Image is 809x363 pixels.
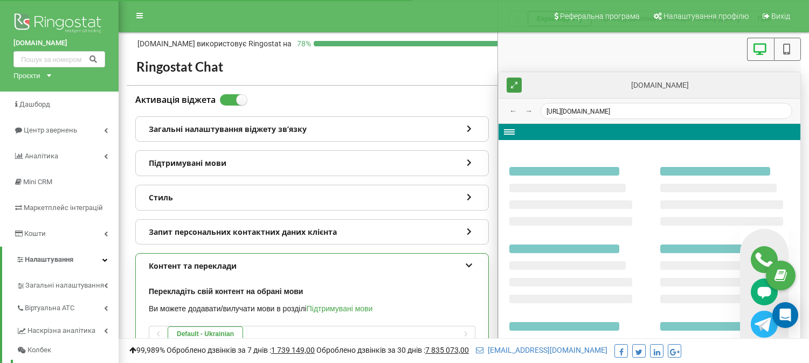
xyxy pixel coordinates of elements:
a: Віртуальна АТС [16,295,119,318]
span: Віртуальна АТС [25,303,74,313]
div: [URL][DOMAIN_NAME] [541,103,792,119]
img: Telegram [751,311,778,338]
button: → [522,104,535,117]
a: [EMAIL_ADDRESS][DOMAIN_NAME] [476,346,607,354]
div: Загальні налаштування віджету звʼязку [136,117,488,142]
span: Реферальна програма [560,12,640,20]
span: Маркетплейс інтеграцій [24,204,103,212]
span: використовує Ringostat на [197,39,292,48]
img: Chat [751,278,778,305]
span: Кошти [24,229,46,238]
div: Ви можете додавати/вилучати мови в розділі [149,302,475,315]
a: Колбек [16,340,119,360]
span: Загальні налаштування [25,280,104,291]
img: Callback [751,246,778,273]
a: Налаштування [2,247,119,273]
span: 99,989% [129,346,165,354]
img: Ringostat logo [13,11,105,38]
span: Аналiтика [25,152,58,160]
div: Запит персональних контактних даних клієнта [136,220,488,245]
span: Оброблено дзвінків за 30 днів : [316,346,469,354]
span: Наскрізна аналітика [27,325,95,336]
span: Колбек [27,345,51,355]
div: Перекладіть свій контент на обрані мови [149,285,475,298]
div: [DOMAIN_NAME] [527,80,792,90]
span: Оброблено дзвінків за 7 днів : [167,346,315,354]
u: 1 739 149,00 [271,346,315,354]
a: [DOMAIN_NAME] [13,38,105,48]
span: Налаштування профілю [663,12,749,20]
div: Контент та переклади [136,254,488,278]
span: Центр звернень [24,126,77,134]
input: Пошук за номером [13,51,105,67]
div: Стиль [136,185,488,210]
a: Підтримувані мови [307,304,373,313]
span: Mini CRM [23,178,52,186]
u: 7 835 073,00 [425,346,469,354]
div: Open Intercom Messenger [772,302,798,328]
p: [DOMAIN_NAME] [137,38,292,49]
a: Наскрізна аналітика [16,318,119,340]
h2: Ringostat Chat [136,59,791,75]
span: Вихід [771,12,790,20]
span: Налаштування [25,255,73,263]
div: Підтримувані мови [136,151,488,176]
label: Активація віджета [135,94,216,106]
div: Проєкти [13,70,40,81]
a: Загальні налаштування [16,273,119,295]
span: Дашборд [19,100,50,108]
p: 78 % [292,38,314,49]
button: Default - Ukrainian [168,326,243,341]
button: ← [507,104,520,117]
